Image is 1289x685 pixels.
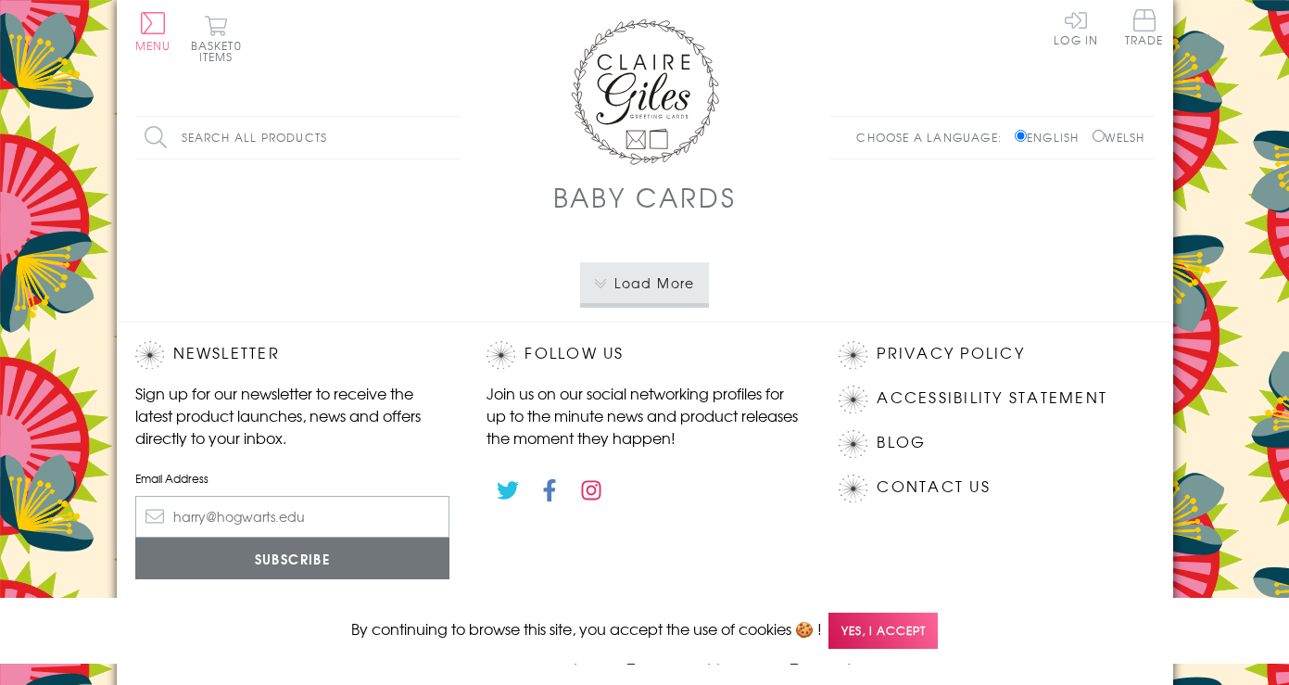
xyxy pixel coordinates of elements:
[877,430,926,455] a: Blog
[135,12,171,51] button: Menu
[1125,9,1164,49] a: Trade
[1125,9,1164,45] span: Trade
[828,613,938,649] span: Yes, I accept
[1015,129,1088,146] label: English
[135,117,460,159] input: Search all products
[856,129,1011,146] p: Choose a language:
[135,382,450,449] p: Sign up for our newsletter to receive the latest product launches, news and offers directly to yo...
[1093,130,1105,142] input: Welsh
[487,341,802,369] h2: Follow Us
[135,496,450,538] input: harry@hogwarts.edu
[877,386,1107,411] a: Accessibility Statement
[135,538,450,579] input: Subscribe
[135,37,171,54] span: Menu
[1054,9,1098,45] a: Log In
[487,382,802,449] p: Join us on our social networking profiles for up to the minute news and product releases the mome...
[877,341,1024,366] a: Privacy Policy
[441,117,460,159] input: Search
[191,15,242,62] button: Basket0 items
[553,178,737,216] h1: Baby Cards
[1093,129,1145,146] label: Welsh
[580,262,709,303] button: Load More
[1015,130,1027,142] input: English
[135,341,450,369] h2: Newsletter
[199,37,242,65] span: 0 items
[135,470,450,487] label: Email Address
[877,475,990,500] a: Contact Us
[571,19,719,165] img: Claire Giles Greetings Cards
